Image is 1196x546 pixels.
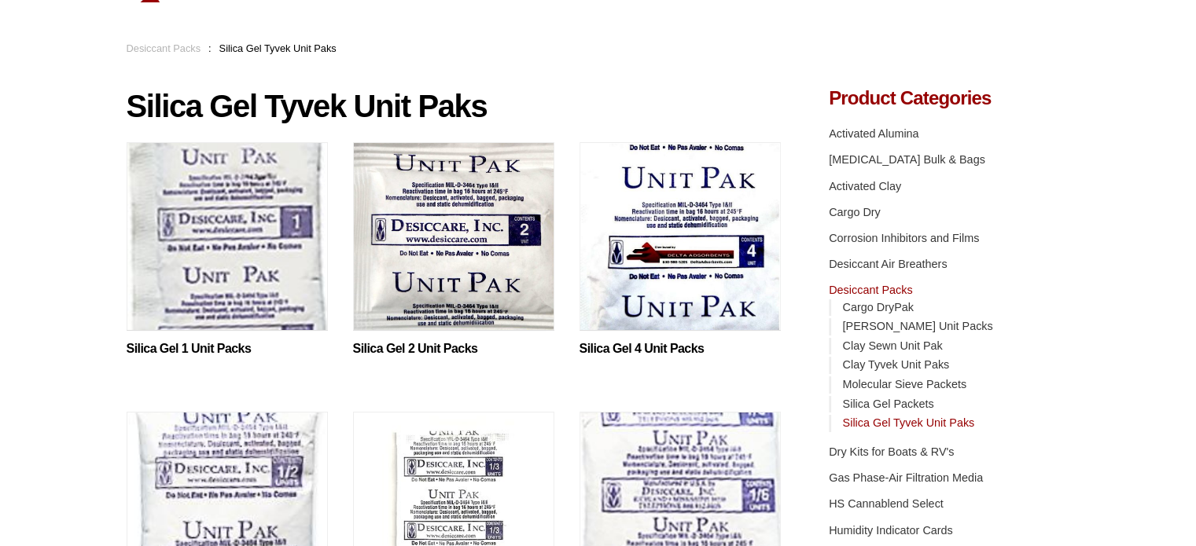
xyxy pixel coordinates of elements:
a: HS Cannablend Select [829,497,944,510]
a: Cargo DryPak [842,301,913,313]
a: Desiccant Packs [829,284,912,296]
span: Silica Gel Tyvek Unit Paks [219,42,337,54]
h4: Product Categories [829,89,1069,108]
a: [MEDICAL_DATA] Bulk & Bags [829,153,985,166]
a: Clay Tyvek Unit Paks [842,358,949,371]
a: Desiccant Air Breathers [829,258,947,270]
a: [PERSON_NAME] Unit Packs [842,320,992,332]
a: Molecular Sieve Packets [842,378,966,390]
a: Silica Gel 2 Unit Packs [353,343,554,356]
span: : [208,42,212,54]
a: Silica Gel Packets [842,398,933,410]
a: Silica Gel 4 Unit Packs [580,343,781,356]
a: Silica Gel 1 Unit Packs [127,343,328,356]
a: Cargo Dry [829,206,881,218]
a: Corrosion Inhibitors and Films [829,232,979,244]
a: Activated Clay [829,180,901,192]
a: Clay Sewn Unit Pak [842,339,942,352]
a: Silica Gel Tyvek Unit Paks [842,416,974,429]
a: Activated Alumina [829,127,918,140]
a: Dry Kits for Boats & RV's [829,445,954,458]
a: Humidity Indicator Cards [829,524,953,537]
h1: Silica Gel Tyvek Unit Paks [127,89,782,123]
a: Gas Phase-Air Filtration Media [829,471,983,484]
a: Desiccant Packs [127,42,201,54]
